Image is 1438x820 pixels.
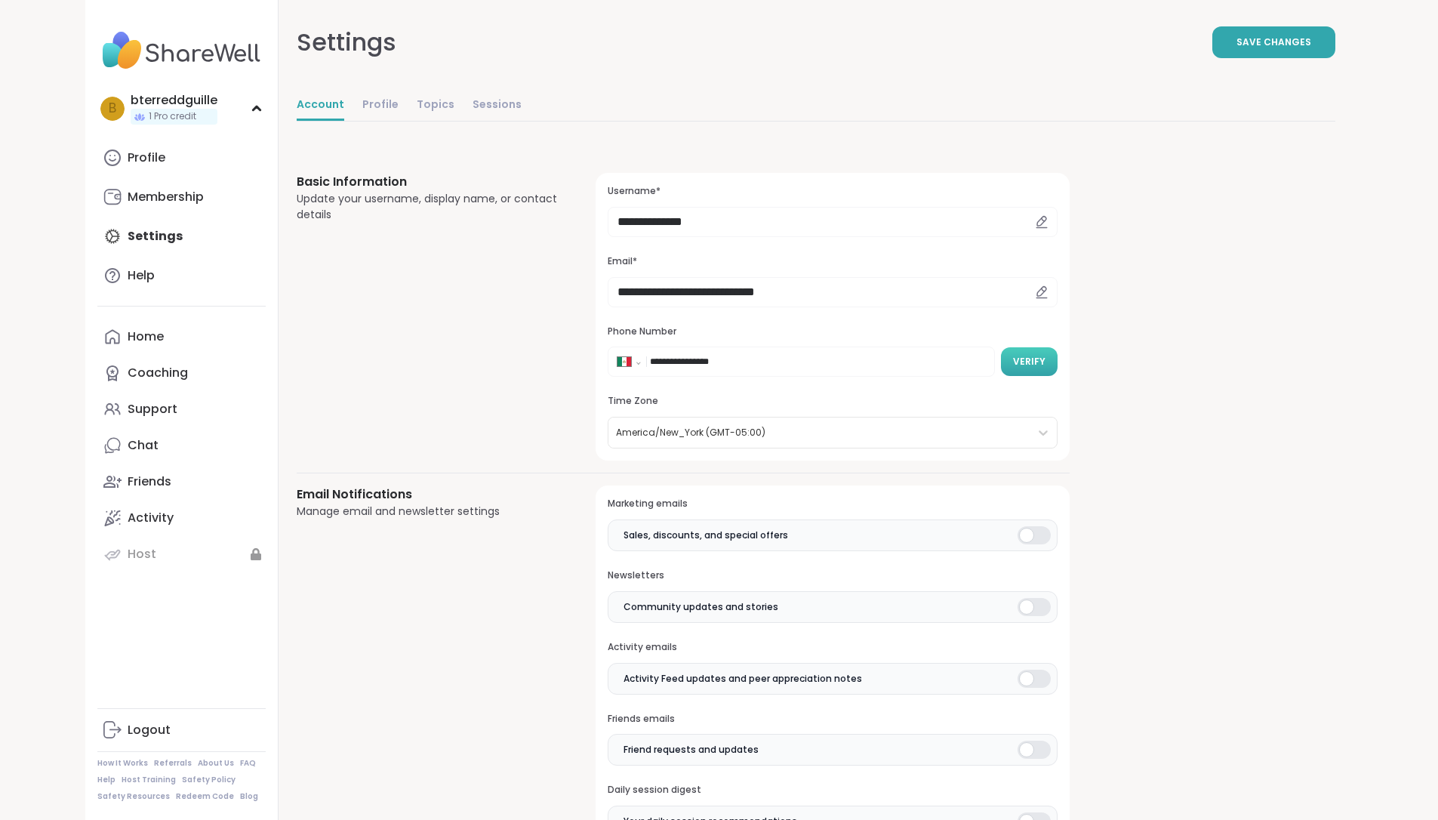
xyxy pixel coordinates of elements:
div: Chat [128,437,159,454]
a: Activity [97,500,266,536]
div: Membership [128,189,204,205]
span: Friend requests and updates [624,743,759,757]
h3: Phone Number [608,325,1057,338]
div: Friends [128,473,171,490]
a: Safety Resources [97,791,170,802]
a: Membership [97,179,266,215]
span: Activity Feed updates and peer appreciation notes [624,672,862,686]
a: Friends [97,464,266,500]
a: Help [97,775,115,785]
div: Profile [128,150,165,166]
div: bterreddguille [131,92,217,109]
h3: Daily session digest [608,784,1057,797]
div: Activity [128,510,174,526]
div: Settings [297,24,396,60]
a: Redeem Code [176,791,234,802]
span: Save Changes [1236,35,1311,49]
div: Home [128,328,164,345]
a: Account [297,91,344,121]
a: Logout [97,712,266,748]
div: Update your username, display name, or contact details [297,191,560,223]
h3: Basic Information [297,173,560,191]
a: FAQ [240,758,256,769]
span: Sales, discounts, and special offers [624,529,788,542]
a: Host Training [122,775,176,785]
a: Profile [362,91,399,121]
a: Blog [240,791,258,802]
a: Referrals [154,758,192,769]
h3: Friends emails [608,713,1057,726]
a: Host [97,536,266,572]
a: Profile [97,140,266,176]
span: b [109,99,116,119]
div: Coaching [128,365,188,381]
h3: Time Zone [608,395,1057,408]
div: Manage email and newsletter settings [297,504,560,519]
div: Logout [128,722,171,738]
span: Verify [1013,355,1045,368]
div: Host [128,546,156,563]
h3: Email* [608,255,1057,268]
a: About Us [198,758,234,769]
button: Verify [1001,347,1058,376]
a: Sessions [473,91,522,121]
a: Support [97,391,266,427]
a: Topics [417,91,454,121]
span: 1 Pro credit [149,110,196,123]
a: Coaching [97,355,266,391]
span: Community updates and stories [624,600,778,614]
h3: Newsletters [608,569,1057,582]
a: Home [97,319,266,355]
h3: Marketing emails [608,498,1057,510]
h3: Activity emails [608,641,1057,654]
div: Support [128,401,177,418]
button: Save Changes [1212,26,1335,58]
h3: Email Notifications [297,486,560,504]
img: ShareWell Nav Logo [97,24,266,77]
div: Help [128,267,155,284]
a: Safety Policy [182,775,236,785]
a: How It Works [97,758,148,769]
a: Chat [97,427,266,464]
h3: Username* [608,185,1057,198]
a: Help [97,257,266,294]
